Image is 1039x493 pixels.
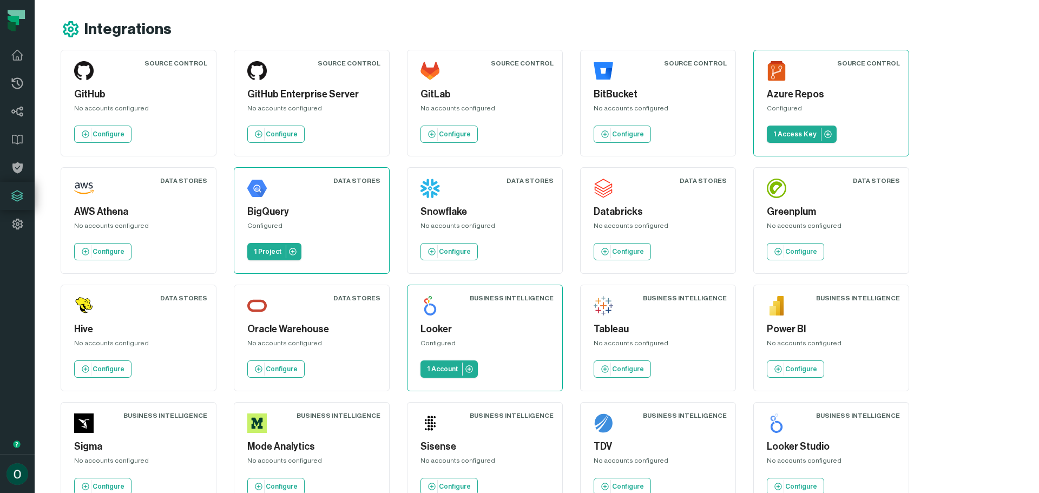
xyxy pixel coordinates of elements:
div: Tooltip anchor [12,439,22,449]
div: No accounts configured [767,456,896,469]
div: No accounts configured [74,104,203,117]
p: Configure [612,247,644,256]
h5: Databricks [594,205,722,219]
p: Configure [93,482,124,491]
div: Configured [767,104,896,117]
a: Configure [594,126,651,143]
div: No accounts configured [594,221,722,234]
div: Business Intelligence [123,411,207,420]
img: Mode Analytics [247,413,267,433]
h5: GitHub Enterprise Server [247,87,376,102]
h5: Oracle Warehouse [247,322,376,337]
p: Configure [612,482,644,491]
a: Configure [767,360,824,378]
img: Looker [420,296,440,315]
img: Sisense [420,413,440,433]
h5: Sisense [420,439,549,454]
div: No accounts configured [247,339,376,352]
p: Configure [266,130,298,139]
img: GitLab [420,61,440,81]
h5: BitBucket [594,87,722,102]
a: Configure [247,360,305,378]
h5: AWS Athena [74,205,203,219]
div: No accounts configured [247,104,376,117]
a: Configure [420,126,478,143]
h5: BigQuery [247,205,376,219]
img: avatar of Oren Lasko [6,463,28,485]
a: Configure [594,360,651,378]
a: 1 Access Key [767,126,837,143]
p: Configure [612,130,644,139]
div: Source Control [491,59,554,68]
div: Data Stores [507,176,554,185]
a: Configure [74,126,131,143]
p: Configure [93,365,124,373]
div: No accounts configured [74,339,203,352]
div: Source Control [318,59,380,68]
a: 1 Project [247,243,301,260]
p: 1 Access Key [773,130,817,139]
p: 1 Project [254,247,281,256]
h5: Mode Analytics [247,439,376,454]
p: Configure [785,365,817,373]
h5: Sigma [74,439,203,454]
div: Data Stores [160,176,207,185]
div: No accounts configured [74,456,203,469]
div: No accounts configured [594,339,722,352]
img: TDV [594,413,613,433]
div: Business Intelligence [816,411,900,420]
div: No accounts configured [767,339,896,352]
div: Business Intelligence [470,294,554,303]
img: Oracle Warehouse [247,296,267,315]
img: Sigma [74,413,94,433]
h5: Looker [420,322,549,337]
p: Configure [266,365,298,373]
div: Business Intelligence [643,294,727,303]
a: Configure [594,243,651,260]
div: Source Control [664,59,727,68]
div: No accounts configured [247,456,376,469]
h5: Tableau [594,322,722,337]
p: Configure [93,130,124,139]
div: Data Stores [853,176,900,185]
h5: Looker Studio [767,439,896,454]
div: Data Stores [160,294,207,303]
h5: Azure Repos [767,87,896,102]
div: Data Stores [333,176,380,185]
div: No accounts configured [594,456,722,469]
img: Snowflake [420,179,440,198]
p: Configure [785,482,817,491]
div: Business Intelligence [470,411,554,420]
a: Configure [420,243,478,260]
img: Looker Studio [767,413,786,433]
div: Data Stores [680,176,727,185]
div: Source Control [144,59,207,68]
img: Databricks [594,179,613,198]
div: Data Stores [333,294,380,303]
img: BigQuery [247,179,267,198]
p: Configure [93,247,124,256]
a: Configure [767,243,824,260]
div: Source Control [837,59,900,68]
img: AWS Athena [74,179,94,198]
img: BitBucket [594,61,613,81]
a: Configure [74,243,131,260]
div: No accounts configured [594,104,722,117]
div: Business Intelligence [297,411,380,420]
p: Configure [439,247,471,256]
img: Greenplum [767,179,786,198]
a: Configure [247,126,305,143]
h5: Snowflake [420,205,549,219]
p: Configure [266,482,298,491]
p: Configure [439,130,471,139]
h1: Integrations [84,20,172,39]
div: Configured [247,221,376,234]
p: Configure [785,247,817,256]
img: Power BI [767,296,786,315]
img: Azure Repos [767,61,786,81]
div: Business Intelligence [816,294,900,303]
div: Business Intelligence [643,411,727,420]
a: Configure [74,360,131,378]
h5: TDV [594,439,722,454]
h5: GitHub [74,87,203,102]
